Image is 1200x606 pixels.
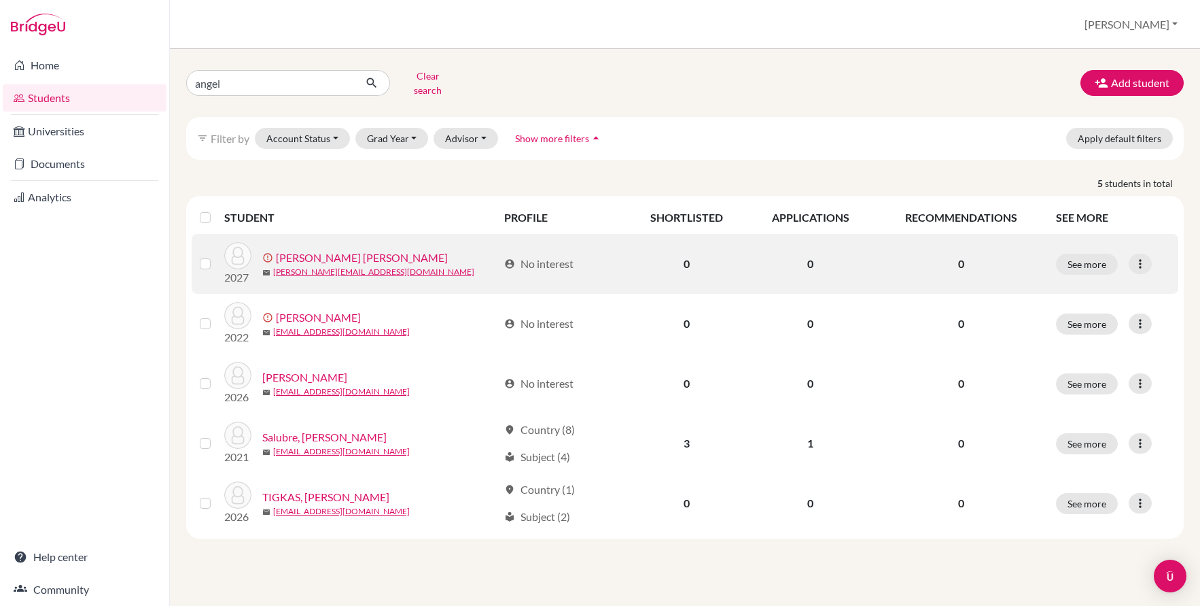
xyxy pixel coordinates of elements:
a: [EMAIL_ADDRESS][DOMAIN_NAME] [273,386,410,398]
button: Clear search [390,65,465,101]
button: See more [1056,493,1118,514]
a: Students [3,84,166,112]
img: PRUTHI, Angel [224,362,251,389]
a: [PERSON_NAME] [PERSON_NAME] [276,250,448,266]
span: mail [262,448,270,456]
img: Bridge-U [11,14,65,35]
p: 2026 [224,509,251,525]
div: Country (1) [504,482,575,498]
span: account_circle [504,318,515,329]
td: 0 [747,294,874,354]
a: Analytics [3,184,166,211]
th: PROFILE [496,201,627,234]
th: SEE MORE [1048,201,1178,234]
button: See more [1056,314,1118,335]
td: 0 [627,473,747,533]
td: 0 [627,354,747,414]
span: location_on [504,484,515,495]
p: 2021 [224,449,251,465]
a: [EMAIL_ADDRESS][DOMAIN_NAME] [273,326,410,338]
img: TIGKAS, Christos Angelos [224,482,251,509]
span: location_on [504,424,515,435]
strong: 5 [1097,176,1105,190]
button: Account Status [255,128,350,149]
th: RECOMMENDATIONS [874,201,1048,234]
span: account_circle [504,378,515,389]
p: 0 [882,375,1040,392]
span: mail [262,388,270,397]
a: Home [3,52,166,79]
span: account_circle [504,258,515,269]
div: Subject (4) [504,449,570,465]
span: mail [262,269,270,277]
span: mail [262,329,270,337]
span: Show more filters [515,133,589,144]
p: 2022 [224,329,251,346]
i: filter_list [197,133,208,144]
span: local_library [504,452,515,462]
td: 0 [747,473,874,533]
p: 0 [882,256,1040,272]
td: 0 [747,354,874,414]
p: 0 [882,495,1040,511]
span: students in total [1105,176,1184,190]
button: [PERSON_NAME] [1078,12,1184,37]
button: Grad Year [355,128,429,149]
span: Filter by [211,132,249,145]
td: 0 [747,234,874,294]
span: error_outline [262,252,276,263]
button: Show more filtersarrow_drop_up [504,128,614,149]
button: See more [1056,254,1118,275]
a: [EMAIL_ADDRESS][DOMAIN_NAME] [273,445,410,458]
th: STUDENT [224,201,496,234]
span: error_outline [262,312,276,323]
div: Country (8) [504,422,575,438]
img: Salubre, Fgani Angelo [224,422,251,449]
p: 2027 [224,269,251,286]
p: 0 [882,435,1040,452]
th: SHORTLISTED [627,201,747,234]
td: 0 [627,234,747,294]
a: TIGKAS, [PERSON_NAME] [262,489,389,505]
a: Help center [3,543,166,571]
p: 2026 [224,389,251,405]
a: Community [3,576,166,603]
img: MACPHAIL, Angelina Saci [224,302,251,329]
div: Open Intercom Messenger [1154,560,1186,592]
th: APPLICATIONS [747,201,874,234]
div: No interest [504,375,573,392]
a: [PERSON_NAME] [262,369,347,386]
button: See more [1056,373,1118,394]
img: MABALOT, Franco Angelo Palomique [224,242,251,269]
a: [EMAIL_ADDRESS][DOMAIN_NAME] [273,505,410,518]
div: Subject (2) [504,509,570,525]
a: Universities [3,118,166,145]
a: [PERSON_NAME] [276,309,361,326]
td: 1 [747,414,874,473]
span: local_library [504,511,515,522]
td: 3 [627,414,747,473]
button: Add student [1080,70,1184,96]
a: Salubre, [PERSON_NAME] [262,429,387,445]
button: Apply default filters [1066,128,1173,149]
td: 0 [627,294,747,354]
a: [PERSON_NAME][EMAIL_ADDRESS][DOMAIN_NAME] [273,266,474,278]
i: arrow_drop_up [589,131,603,145]
p: 0 [882,316,1040,332]
input: Find student by name... [186,70,355,96]
button: Advisor [434,128,498,149]
button: See more [1056,433,1118,454]
a: Documents [3,150,166,178]
div: No interest [504,316,573,332]
div: No interest [504,256,573,272]
span: mail [262,508,270,516]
